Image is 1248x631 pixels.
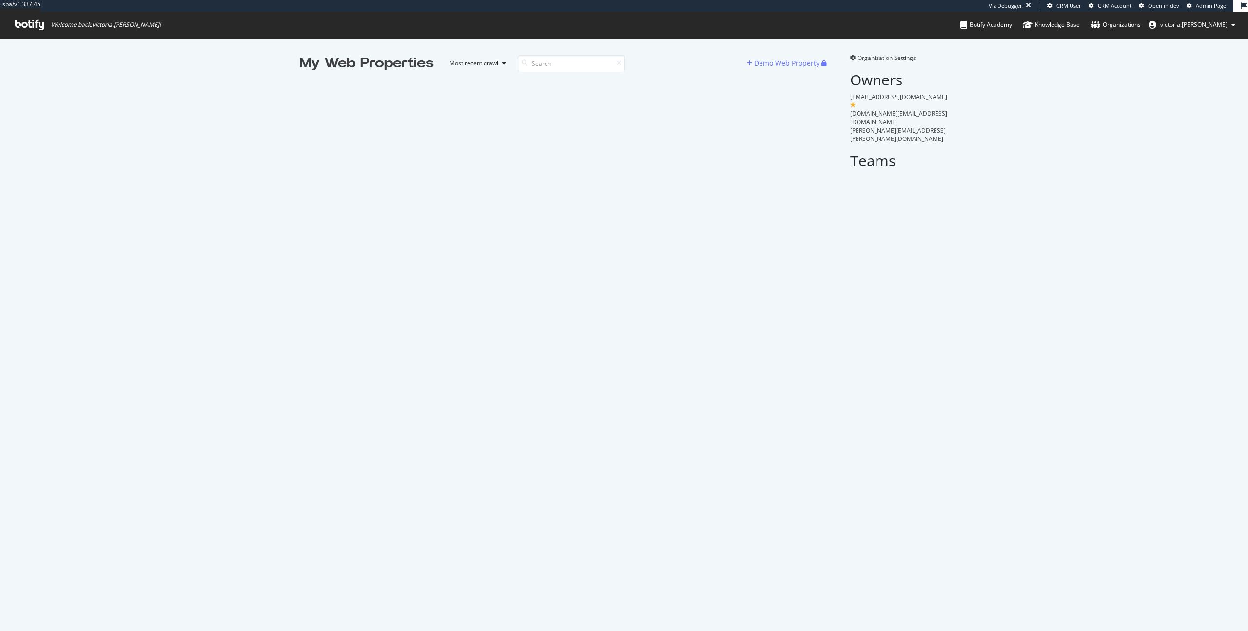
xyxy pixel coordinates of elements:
a: CRM User [1047,2,1081,10]
a: Organizations [1091,12,1141,38]
span: Organization Settings [858,54,916,62]
div: Organizations [1091,20,1141,30]
a: Knowledge Base [1023,12,1080,38]
div: Viz Debugger: [989,2,1024,10]
h2: Owners [850,72,948,88]
button: Most recent crawl [442,56,510,71]
span: Admin Page [1196,2,1226,9]
span: CRM User [1056,2,1081,9]
span: victoria.wong [1160,20,1228,29]
div: Botify Academy [960,20,1012,30]
button: victoria.[PERSON_NAME] [1141,17,1243,33]
a: Demo Web Property [747,59,821,67]
a: Open in dev [1139,2,1179,10]
button: Demo Web Property [747,56,821,71]
a: Admin Page [1187,2,1226,10]
div: Knowledge Base [1023,20,1080,30]
span: [EMAIL_ADDRESS][DOMAIN_NAME] [850,93,947,101]
span: Open in dev [1148,2,1179,9]
span: Welcome back, victoria.[PERSON_NAME] ! [51,21,161,29]
div: Demo Web Property [754,59,819,68]
input: Search [518,55,625,72]
div: Most recent crawl [449,60,498,66]
a: Botify Academy [960,12,1012,38]
h2: Teams [850,153,948,169]
span: [DOMAIN_NAME][EMAIL_ADDRESS][DOMAIN_NAME] [850,109,947,126]
a: CRM Account [1089,2,1131,10]
span: [PERSON_NAME][EMAIL_ADDRESS][PERSON_NAME][DOMAIN_NAME] [850,126,946,143]
span: CRM Account [1098,2,1131,9]
div: My Web Properties [300,54,434,73]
